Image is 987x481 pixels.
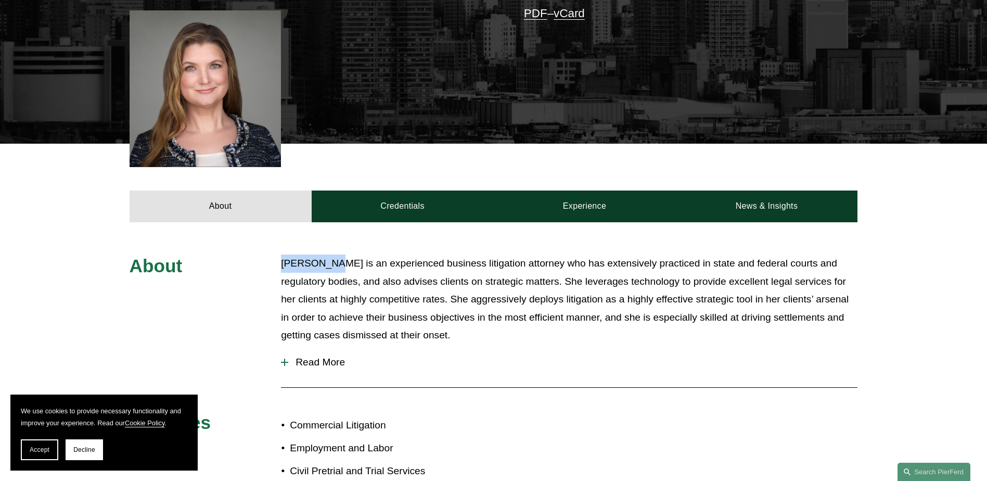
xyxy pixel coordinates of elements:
[21,439,58,460] button: Accept
[898,463,970,481] a: Search this site
[73,446,95,453] span: Decline
[494,191,676,222] a: Experience
[312,191,494,222] a: Credentials
[290,416,493,435] p: Commercial Litigation
[524,7,547,20] a: PDF
[290,439,493,458] p: Employment and Labor
[675,191,857,222] a: News & Insights
[281,349,857,376] button: Read More
[290,462,493,480] p: Civil Pretrial and Trial Services
[130,256,183,276] span: About
[130,191,312,222] a: About
[21,405,187,429] p: We use cookies to provide necessary functionality and improve your experience. Read our .
[554,7,585,20] a: vCard
[10,395,198,471] section: Cookie banner
[30,446,49,453] span: Accept
[66,439,103,460] button: Decline
[125,419,165,427] a: Cookie Policy
[281,255,857,345] p: [PERSON_NAME] is an experienced business litigation attorney who has extensively practiced in sta...
[288,357,857,368] span: Read More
